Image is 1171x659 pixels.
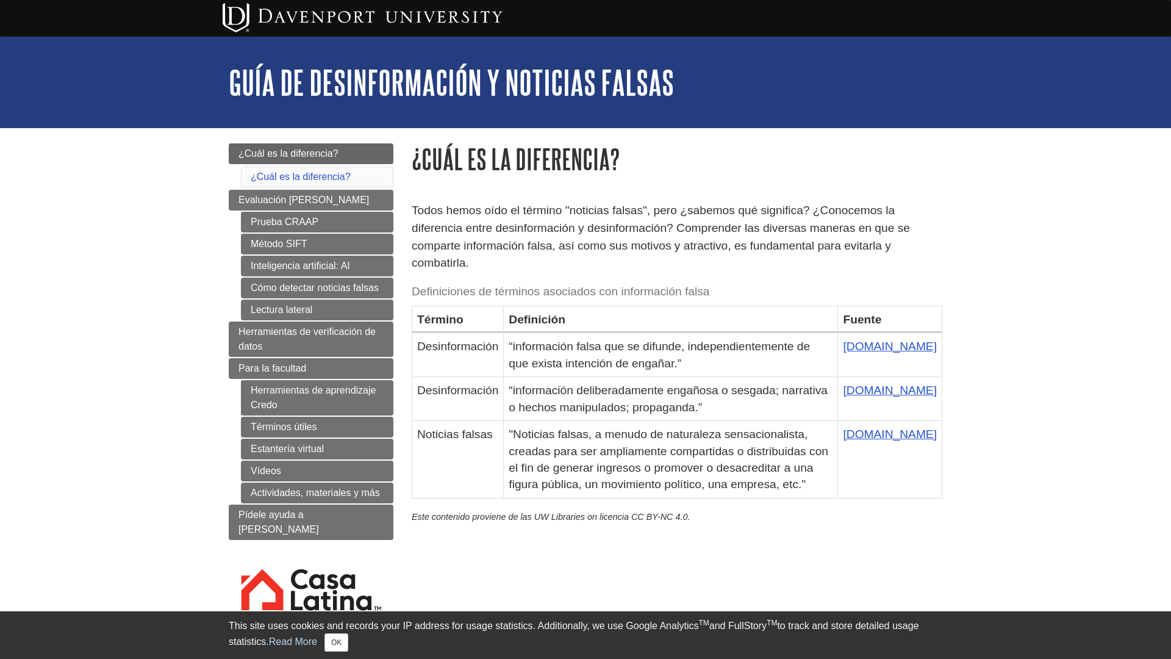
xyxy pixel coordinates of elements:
[504,421,838,499] td: "Noticias falsas, a menudo de naturaleza sensacionalista, creadas para ser ampliamente compartida...
[241,483,393,503] a: Actividades, materiales y más
[241,439,393,459] a: Estantería virtual
[843,340,937,353] a: [DOMAIN_NAME]
[229,322,393,357] a: Herramientas de verificación de datos
[324,633,348,652] button: Close
[241,300,393,320] a: Lectura lateral
[229,63,674,101] a: Guía de desinformación y noticias falsas
[412,333,504,377] td: Desinformación
[223,3,503,32] img: Davenport University
[241,234,393,254] a: Método SIFT
[843,428,937,441] a: [DOMAIN_NAME]
[238,148,338,159] span: ¿Cuál es la diferencia?
[412,306,504,333] th: Término
[229,143,393,164] a: ¿Cuál es la diferencia?
[269,636,317,647] a: Read More
[412,202,942,272] p: Todos hemos oído el término "noticias falsas", pero ¿sabemos qué significa? ¿Conocemos la diferen...
[229,190,393,211] a: Evaluación [PERSON_NAME]
[241,256,393,276] a: Inteligencia artificial: AI
[504,333,838,377] td: “información falsa que se difunde, independientemente de que exista intención de engañar.”
[229,358,393,379] a: Para la facultad
[238,363,306,373] span: Para la facultad
[241,417,393,438] a: Términos útiles
[238,510,319,535] span: Pídele ayuda a [PERSON_NAME]
[767,619,777,627] sup: TM
[241,278,393,298] a: Cómo detectar noticias falsas
[238,195,369,205] span: Evaluación [PERSON_NAME]
[241,212,393,232] a: Prueba CRAAP
[843,384,937,397] a: [DOMAIN_NAME]
[412,278,942,306] caption: Definiciones de términos asociados con información falsa
[241,461,393,481] a: Vídeos
[229,619,942,652] div: This site uses cookies and records your IP address for usage statistics. Additionally, we use Goo...
[412,377,504,421] td: Desinformación
[241,380,393,416] a: Herramientas de aprendizaje Credo
[412,143,942,175] h1: ¿Cuál es la diferencia?
[412,511,942,524] p: Este contenido proviene de las UW Libraries on licencia CC BY-NC 4.0.
[238,326,376,351] span: Herramientas de verificación de datos
[698,619,709,627] sup: TM
[229,505,393,540] a: Pídele ayuda a [PERSON_NAME]
[251,171,351,182] a: ¿Cuál es la diferencia?
[412,421,504,499] td: Noticias falsas
[838,306,942,333] th: Fuente
[504,377,838,421] td: “información deliberadamente engañosa o sesgada; narrativa o hechos manipulados; propaganda.”
[504,306,838,333] th: Definición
